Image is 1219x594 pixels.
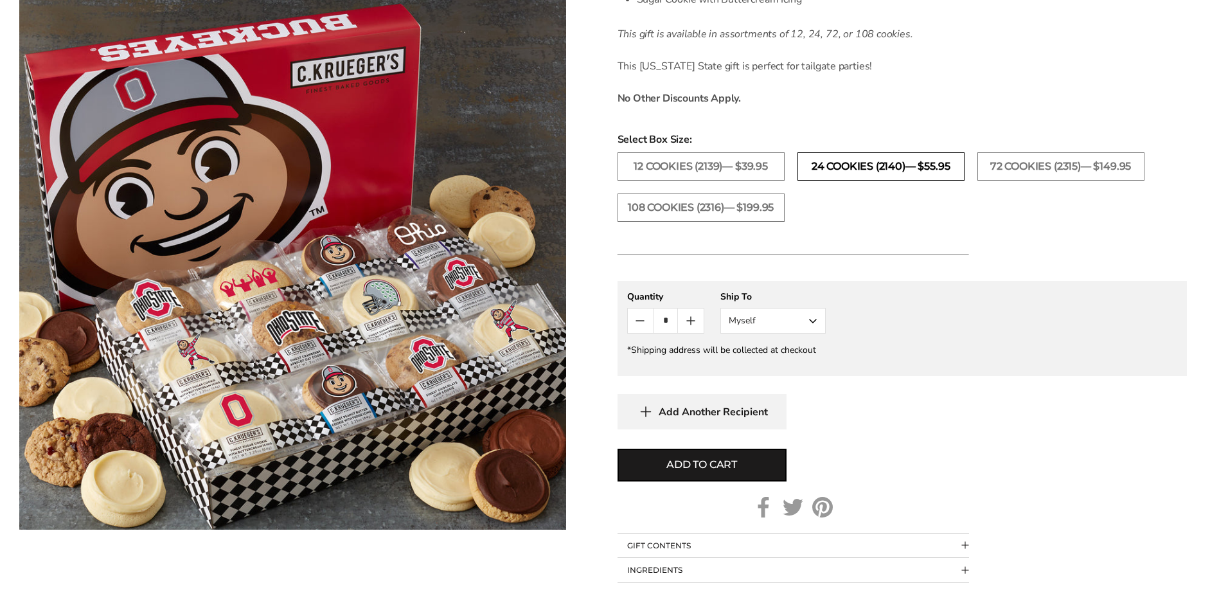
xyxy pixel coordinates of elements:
label: 24 Cookies (2140)— $55.95 [797,152,965,181]
div: *Shipping address will be collected at checkout [627,344,1177,356]
button: Add Another Recipient [618,394,787,429]
button: Count minus [628,309,653,333]
label: 108 Cookies (2316)— $199.95 [618,194,785,222]
label: 72 Cookies (2315)— $149.95 [977,152,1144,181]
span: Select Box Size: [618,132,1187,147]
div: Ship To [720,291,826,303]
input: Quantity [653,309,678,333]
strong: No Other Discounts Apply. [618,91,742,105]
iframe: Sign Up via Text for Offers [10,545,133,584]
button: Collapsible block button [618,558,969,582]
label: 12 Cookies (2139)— $39.95 [618,152,785,181]
gfm-form: New recipient [618,281,1187,376]
button: Count plus [678,309,703,333]
p: This [US_STATE] State gift is perfect for tailgate parties! [618,59,969,74]
span: Add Another Recipient [659,406,768,419]
a: Facebook [753,497,774,517]
button: Add to cart [618,449,787,482]
button: Collapsible block button [618,534,969,558]
div: Quantity [627,291,704,303]
a: Twitter [783,497,803,517]
span: Add to cart [666,457,737,473]
button: Myself [720,308,826,334]
a: Pinterest [812,497,833,517]
em: This gift is available in assortments of 12, 24, 72, or 108 cookies. [618,27,913,41]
